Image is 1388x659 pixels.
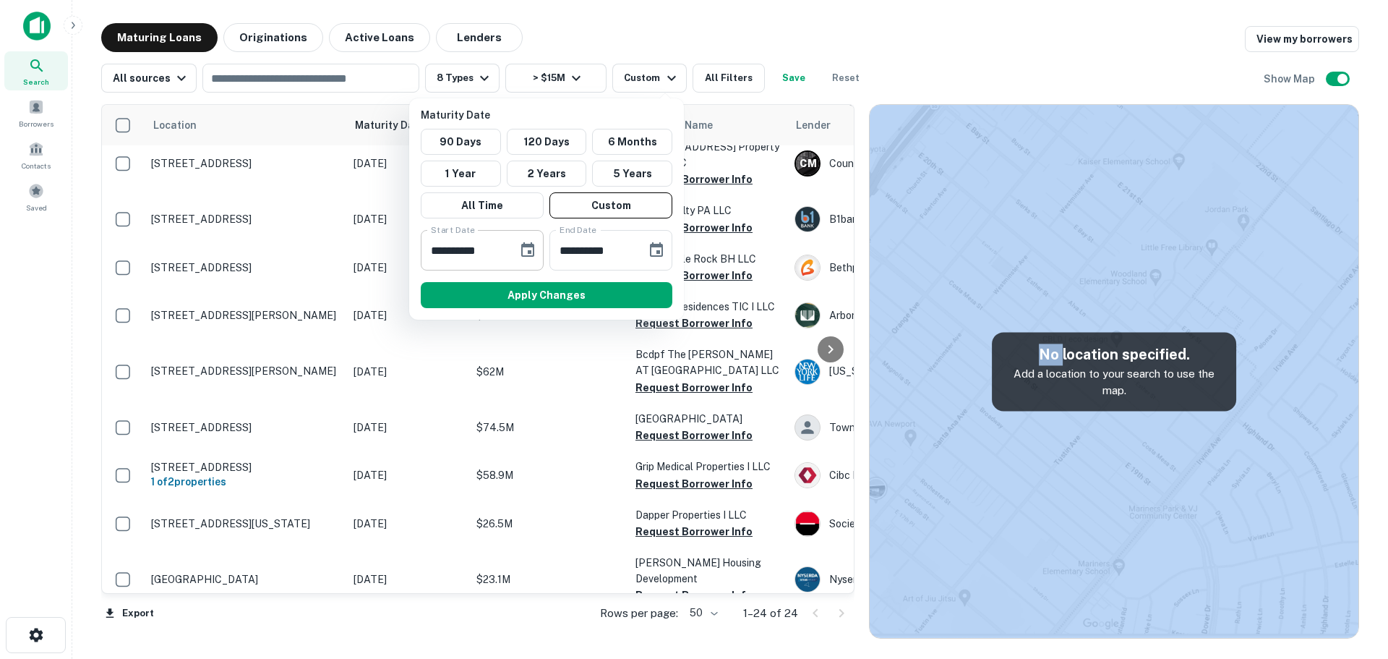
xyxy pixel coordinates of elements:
label: End Date [560,224,596,236]
button: All Time [421,192,544,218]
button: 120 Days [507,129,587,155]
button: Choose date, selected date is Jan 12, 2025 [513,236,542,265]
button: Choose date, selected date is Jan 13, 2025 [642,236,671,265]
button: 1 Year [421,161,501,187]
button: Custom [549,192,672,218]
button: 5 Years [592,161,672,187]
iframe: Chat Widget [1316,543,1388,613]
label: Start Date [431,224,475,236]
p: Maturity Date [421,107,678,123]
button: 2 Years [507,161,587,187]
button: 6 Months [592,129,672,155]
button: Apply Changes [421,282,672,308]
button: 90 Days [421,129,501,155]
